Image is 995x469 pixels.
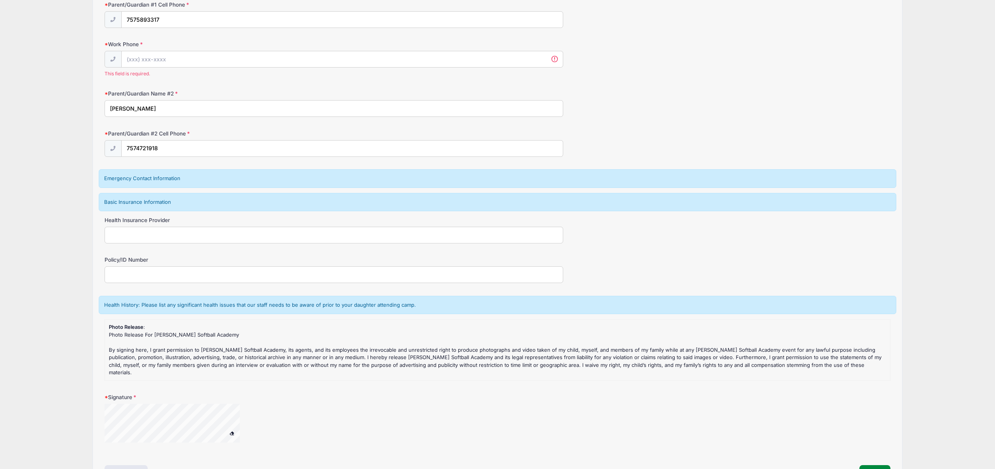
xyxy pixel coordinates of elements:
[109,323,887,377] div: :
[105,216,367,224] label: Health Insurance Provider
[105,40,367,48] label: Work Phone
[121,51,563,68] input: (xxx) xxx-xxxx
[99,296,897,314] div: Health History: Please list any significant health issues that our staff needs to be aware of pri...
[105,256,367,264] label: Policy/ID Number
[105,1,367,9] label: Parent/Guardian #1 Cell Phone
[105,393,367,401] label: Signature
[121,11,563,28] input: (xxx) xxx-xxxx
[109,331,887,377] div: Photo Release For [PERSON_NAME] Softball Academy By signing here, I grant permission to [PERSON_N...
[99,169,897,188] div: Emergency Contact Information
[109,324,143,330] strong: Photo Release
[99,193,897,212] div: Basic Insurance Information
[105,90,367,97] label: Parent/Guardian Name #2
[105,130,367,137] label: Parent/Guardian #2 Cell Phone
[121,140,563,157] input: (xxx) xxx-xxxx
[105,70,563,77] span: This field is required.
